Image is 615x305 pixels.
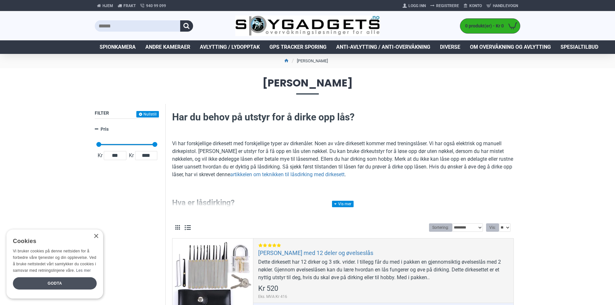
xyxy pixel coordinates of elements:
a: Avlytting / Lydopptak [195,40,265,54]
span: Kr 520 [258,285,278,292]
img: SpyGadgets.no [235,15,380,36]
span: Anti-avlytting / Anti-overvåkning [336,43,430,51]
span: [PERSON_NAME] [95,78,520,94]
span: Eks. MVA:Kr 416 [258,294,287,300]
a: Registrere [428,1,461,11]
a: Logg Inn [400,1,428,11]
span: Handlevogn [493,3,518,9]
span: Vi bruker cookies på denne nettsiden for å forbedre våre tjenester og din opplevelse. Ved å bruke... [13,249,96,272]
a: Diverse [435,40,465,54]
a: Spionkamera [95,40,141,54]
span: GPS Tracker Sporing [269,43,327,51]
div: Dette dirkesett har 12 dirker og 3 stk. vrider. I tillegg får du med i pakken en gjennomsiktig øv... [258,258,509,281]
a: 0 produkt(er) - Kr 0 [460,19,520,33]
span: Kr [128,152,135,159]
span: Spesialtilbud [561,43,598,51]
span: Logg Inn [408,3,426,9]
span: Konto [469,3,482,9]
div: Godta [13,277,97,290]
span: Spionkamera [100,43,136,51]
div: Close [93,234,98,239]
h3: Hva er låsdirking? [172,198,514,208]
span: 940 99 099 [146,3,166,9]
a: Om overvåkning og avlytting [465,40,556,54]
a: Anti-avlytting / Anti-overvåkning [331,40,435,54]
span: Hjem [102,3,113,9]
span: Andre kameraer [145,43,190,51]
a: Handlevogn [484,1,520,11]
a: [PERSON_NAME] med 12 deler og øvelseslås [258,249,373,257]
span: Filter [95,110,109,116]
a: Konto [461,1,484,11]
h2: Har du behov på utstyr for å dirke opp lås? [172,110,514,124]
button: Nullstill [136,111,159,117]
span: Frakt [123,3,136,9]
label: Sortering: [429,223,452,232]
span: Om overvåkning og avlytting [470,43,551,51]
span: 0 produkt(er) - Kr 0 [460,23,505,29]
div: Cookies [13,234,93,248]
span: Registrere [436,3,459,9]
a: GPS Tracker Sporing [265,40,331,54]
a: Les mer, opens a new window [76,268,91,273]
a: artikkelen om teknikken til låsdirking med dirkesett [230,171,345,178]
a: Andre kameraer [141,40,195,54]
span: Avlytting / Lydopptak [200,43,260,51]
a: Spesialtilbud [556,40,603,54]
p: Vi har forskjellige dirkesett med forskjellige typer av dirkenåler. Noen av våre dirkesett kommer... [172,140,514,178]
label: Vis: [486,223,499,232]
span: Diverse [440,43,460,51]
span: Kr [96,152,104,159]
a: Pris [95,124,159,135]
